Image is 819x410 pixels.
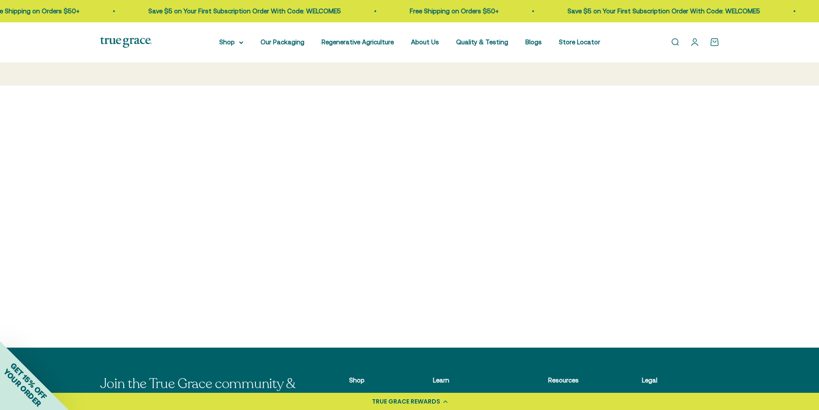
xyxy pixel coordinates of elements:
[525,38,542,46] a: Blogs
[548,375,599,385] p: Resources
[456,38,508,46] a: Quality & Testing
[261,38,304,46] a: Our Packaging
[411,38,439,46] a: About Us
[433,375,505,385] p: Learn
[9,361,49,401] span: GET 15% OFF
[2,367,43,408] span: YOUR ORDER
[322,38,394,46] a: Regenerative Agriculture
[372,397,440,406] div: TRUE GRACE REWARDS
[410,7,499,15] a: Free Shipping on Orders $50+
[642,375,702,385] p: Legal
[567,6,760,16] p: Save $5 on Your First Subscription Order With Code: WELCOME5
[349,375,390,385] p: Shop
[219,37,243,47] summary: Shop
[559,38,600,46] a: Store Locator
[148,6,341,16] p: Save $5 on Your First Subscription Order With Code: WELCOME5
